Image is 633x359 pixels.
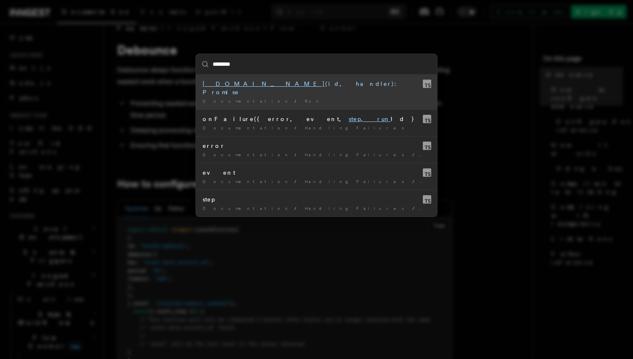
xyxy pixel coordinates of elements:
span: Handling Failures [305,125,409,130]
div: error [203,142,430,150]
span: Handling Failures [305,179,409,184]
span: Documentation [203,206,291,211]
span: / [294,98,301,103]
span: / [294,206,301,211]
span: / [412,179,419,184]
span: Run [305,98,322,103]
span: / [412,152,419,157]
span: Handling Failures [305,206,409,211]
span: / [412,206,419,211]
div: (id, handler): Promise [203,80,430,96]
span: / [294,125,301,130]
span: Documentation [203,98,291,103]
span: Documentation [203,125,291,130]
div: step [203,195,430,204]
span: / [294,179,301,184]
span: Documentation [203,179,291,184]
mark: [DOMAIN_NAME] [203,80,325,87]
mark: step, run [349,116,391,122]
span: / [294,152,301,157]
div: event [203,168,430,177]
span: Documentation [203,152,291,157]
span: Handling Failures [305,152,409,157]
div: onFailure({ error, event, Id }) [203,115,430,123]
